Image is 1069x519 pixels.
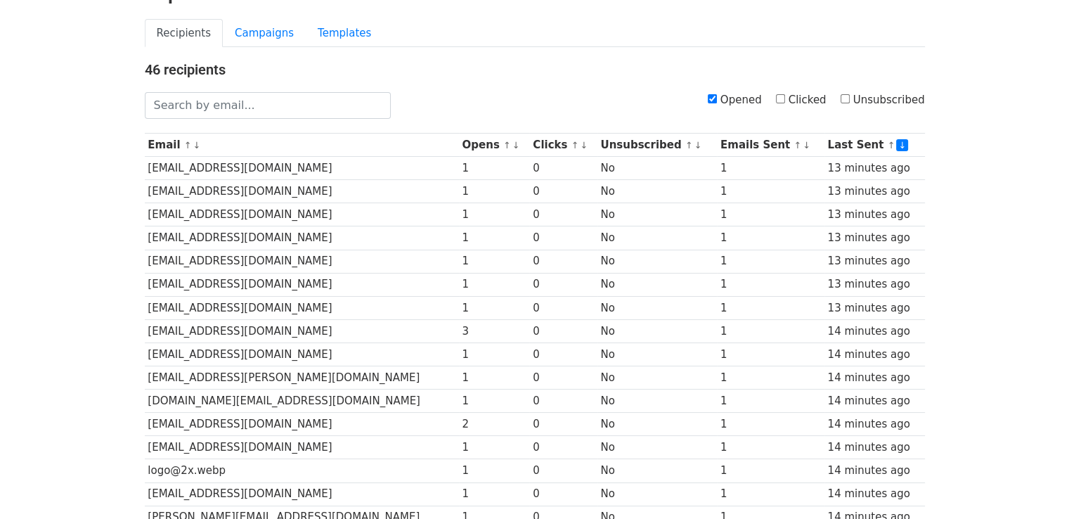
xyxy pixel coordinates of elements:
th: Email [145,134,459,157]
td: No [597,226,718,250]
td: 13 minutes ago [824,250,925,273]
td: 14 minutes ago [824,342,925,366]
td: 14 minutes ago [824,436,925,459]
td: No [597,342,718,366]
td: 0 [529,157,597,180]
input: Opened [708,94,717,103]
td: 1 [459,250,530,273]
td: No [597,203,718,226]
td: 14 minutes ago [824,390,925,413]
td: No [597,390,718,413]
td: 1 [717,250,824,273]
a: ↑ [571,140,579,150]
td: No [597,413,718,436]
label: Clicked [776,92,827,108]
td: No [597,482,718,506]
a: ↓ [193,140,201,150]
td: No [597,157,718,180]
td: 0 [529,319,597,342]
td: [EMAIL_ADDRESS][DOMAIN_NAME] [145,180,459,203]
td: 1 [717,273,824,296]
td: 13 minutes ago [824,273,925,296]
td: 14 minutes ago [824,459,925,482]
td: 1 [717,226,824,250]
td: 1 [459,366,530,390]
td: 1 [459,180,530,203]
td: No [597,250,718,273]
td: 1 [459,203,530,226]
a: Recipients [145,19,223,48]
a: Campaigns [223,19,306,48]
a: ↑ [888,140,895,150]
label: Unsubscribed [841,92,925,108]
td: 1 [717,342,824,366]
td: 0 [529,203,597,226]
td: 0 [529,226,597,250]
iframe: Chat Widget [999,451,1069,519]
td: No [597,296,718,319]
td: 1 [717,180,824,203]
td: No [597,366,718,390]
td: 0 [529,273,597,296]
td: 1 [717,436,824,459]
td: 13 minutes ago [824,180,925,203]
a: ↑ [184,140,192,150]
td: 1 [717,482,824,506]
td: 1 [717,413,824,436]
td: [EMAIL_ADDRESS][DOMAIN_NAME] [145,226,459,250]
td: 1 [459,226,530,250]
td: 1 [717,366,824,390]
td: 1 [459,459,530,482]
th: Emails Sent [717,134,824,157]
td: 1 [717,319,824,342]
a: ↓ [896,139,908,151]
td: [EMAIL_ADDRESS][DOMAIN_NAME] [145,319,459,342]
td: 14 minutes ago [824,482,925,506]
td: 0 [529,342,597,366]
th: Clicks [529,134,597,157]
td: 1 [459,390,530,413]
td: No [597,319,718,342]
td: 0 [529,436,597,459]
td: 0 [529,180,597,203]
td: [EMAIL_ADDRESS][DOMAIN_NAME] [145,342,459,366]
td: 1 [717,203,824,226]
td: [EMAIL_ADDRESS][DOMAIN_NAME] [145,250,459,273]
label: Opened [708,92,762,108]
a: ↑ [685,140,693,150]
td: No [597,459,718,482]
td: [EMAIL_ADDRESS][DOMAIN_NAME] [145,203,459,226]
td: 1 [459,157,530,180]
a: ↓ [803,140,810,150]
td: 1 [459,273,530,296]
td: 0 [529,366,597,390]
td: 0 [529,459,597,482]
td: 14 minutes ago [824,413,925,436]
td: 13 minutes ago [824,157,925,180]
td: 2 [459,413,530,436]
td: 3 [459,319,530,342]
th: Unsubscribed [597,134,718,157]
td: 0 [529,413,597,436]
td: No [597,273,718,296]
td: 1 [459,482,530,506]
a: ↑ [793,140,801,150]
td: 13 minutes ago [824,296,925,319]
td: [EMAIL_ADDRESS][DOMAIN_NAME] [145,157,459,180]
td: 13 minutes ago [824,226,925,250]
input: Clicked [776,94,785,103]
td: 14 minutes ago [824,319,925,342]
a: ↓ [580,140,588,150]
td: 0 [529,296,597,319]
td: [EMAIL_ADDRESS][DOMAIN_NAME] [145,273,459,296]
td: 13 minutes ago [824,203,925,226]
td: 0 [529,250,597,273]
a: ↓ [694,140,702,150]
td: [EMAIL_ADDRESS][DOMAIN_NAME] [145,413,459,436]
td: 0 [529,482,597,506]
td: No [597,436,718,459]
td: [EMAIL_ADDRESS][DOMAIN_NAME] [145,296,459,319]
td: [DOMAIN_NAME][EMAIL_ADDRESS][DOMAIN_NAME] [145,390,459,413]
input: Search by email... [145,92,391,119]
